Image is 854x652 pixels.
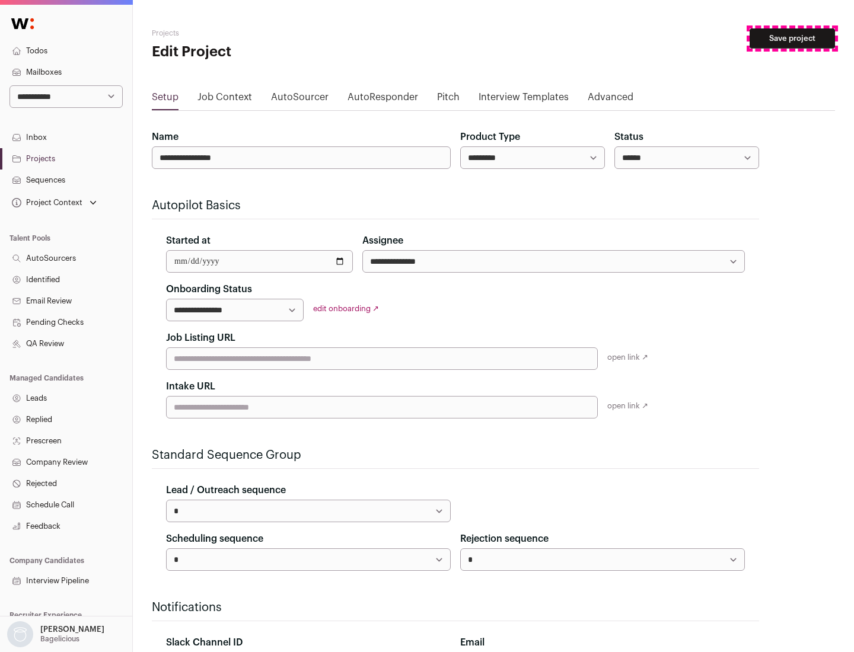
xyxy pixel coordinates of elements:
[152,447,759,464] h2: Standard Sequence Group
[9,194,99,211] button: Open dropdown
[479,90,569,109] a: Interview Templates
[614,130,643,144] label: Status
[460,532,549,546] label: Rejection sequence
[152,90,179,109] a: Setup
[588,90,633,109] a: Advanced
[362,234,403,248] label: Assignee
[197,90,252,109] a: Job Context
[9,198,82,207] div: Project Context
[5,621,107,647] button: Open dropdown
[166,234,211,248] label: Started at
[271,90,329,109] a: AutoSourcer
[313,305,379,312] a: edit onboarding ↗
[460,635,745,650] div: Email
[166,635,243,650] label: Slack Channel ID
[166,379,215,394] label: Intake URL
[5,12,40,36] img: Wellfound
[437,90,460,109] a: Pitch
[460,130,520,144] label: Product Type
[40,625,104,634] p: [PERSON_NAME]
[166,282,252,296] label: Onboarding Status
[166,532,263,546] label: Scheduling sequence
[166,483,286,497] label: Lead / Outreach sequence
[7,621,33,647] img: nopic.png
[152,197,759,214] h2: Autopilot Basics
[166,331,235,345] label: Job Listing URL
[152,43,380,62] h1: Edit Project
[40,634,79,644] p: Bagelicious
[152,28,380,38] h2: Projects
[750,28,835,49] button: Save project
[152,130,179,144] label: Name
[348,90,418,109] a: AutoResponder
[152,599,759,616] h2: Notifications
